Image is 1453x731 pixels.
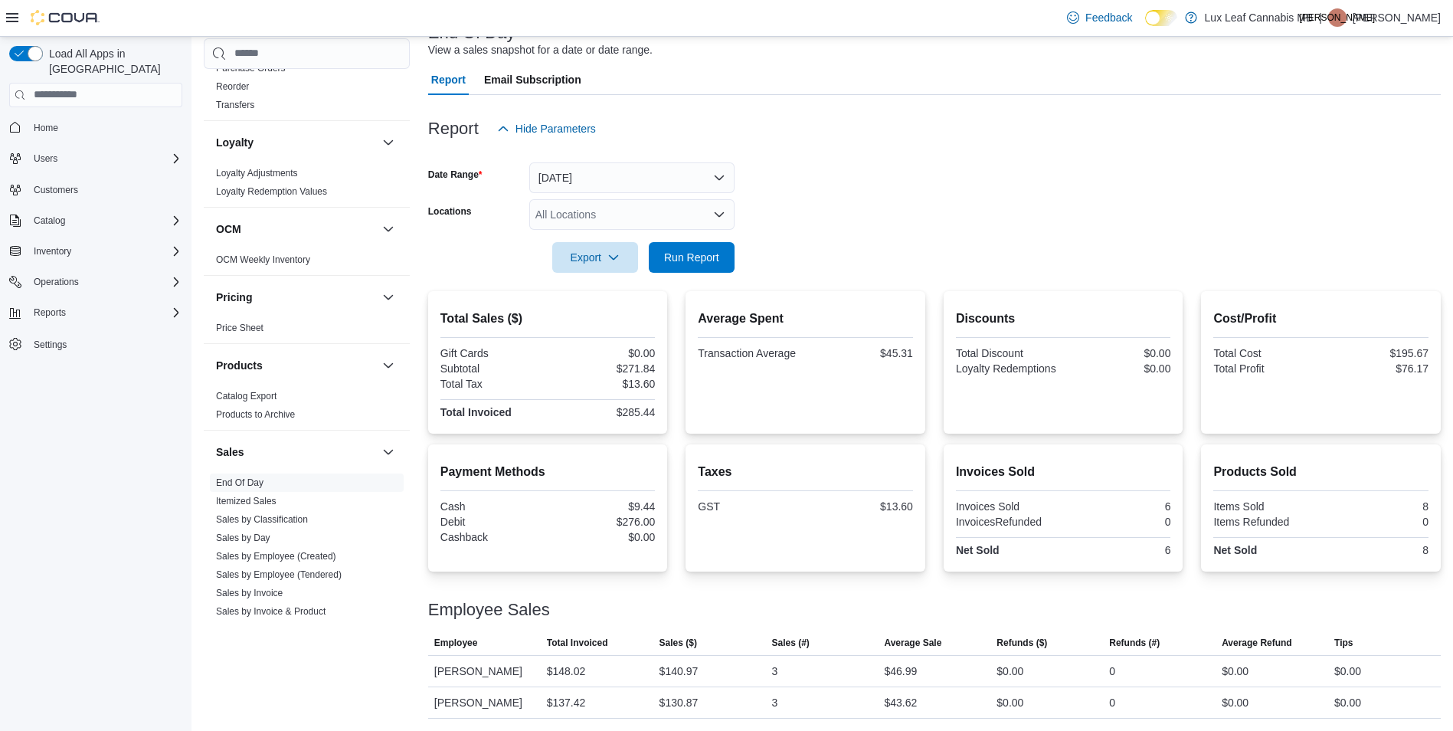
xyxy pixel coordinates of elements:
span: Transfers [216,99,254,111]
div: $76.17 [1324,362,1428,375]
a: Sales by Invoice [216,588,283,598]
span: Load All Apps in [GEOGRAPHIC_DATA] [43,46,182,77]
div: 3 [772,662,778,680]
div: $13.60 [551,378,655,390]
button: Catalog [28,211,71,230]
span: Home [34,122,58,134]
div: $46.99 [884,662,917,680]
span: Tips [1334,637,1353,649]
div: $285.44 [551,406,655,418]
div: 8 [1324,544,1428,556]
span: Customers [34,184,78,196]
a: OCM Weekly Inventory [216,254,310,265]
div: $43.62 [884,693,917,712]
div: $0.00 [1222,662,1248,680]
div: Cashback [440,531,545,543]
h2: Invoices Sold [956,463,1171,481]
div: $276.00 [551,516,655,528]
span: Customers [28,180,182,199]
button: Loyalty [216,135,376,150]
a: Feedback [1061,2,1138,33]
span: Reports [28,303,182,322]
button: Catalog [3,210,188,231]
span: Loyalty Adjustments [216,167,298,179]
h2: Products Sold [1213,463,1428,481]
button: Reports [3,302,188,323]
span: Users [34,152,57,165]
div: Subtotal [440,362,545,375]
h2: Cost/Profit [1213,310,1428,328]
h2: Discounts [956,310,1171,328]
div: $271.84 [551,362,655,375]
a: Customers [28,181,84,199]
div: $0.00 [1334,662,1361,680]
span: Catalog [34,215,65,227]
div: 0 [1324,516,1428,528]
a: Itemized Sales [216,496,277,506]
a: Sales by Day [216,533,270,543]
div: $137.42 [547,693,586,712]
span: Average Refund [1222,637,1292,649]
span: Export [561,242,629,273]
p: Lux Leaf Cannabis MB [1205,8,1314,27]
div: [PERSON_NAME] [428,656,541,687]
div: 0 [1066,516,1170,528]
div: $0.00 [551,347,655,359]
button: Hide Parameters [491,113,602,144]
div: Loyalty [204,164,410,207]
h3: Pricing [216,290,252,305]
span: Catalog Export [216,390,277,402]
div: Transaction Average [698,347,802,359]
span: [PERSON_NAME] [1300,8,1376,27]
span: Average Sale [884,637,941,649]
div: Products [204,387,410,430]
div: $0.00 [996,693,1023,712]
div: 0 [1109,662,1115,680]
button: Export [552,242,638,273]
div: $195.67 [1324,347,1428,359]
div: $0.00 [551,531,655,543]
span: Hide Parameters [515,121,596,136]
div: Total Cost [1213,347,1317,359]
div: View a sales snapshot for a date or date range. [428,42,653,58]
div: $140.97 [659,662,699,680]
div: Gift Cards [440,347,545,359]
h3: Loyalty [216,135,254,150]
a: End Of Day [216,477,263,488]
div: Invoices Sold [956,500,1060,513]
div: $130.87 [659,693,699,712]
span: Users [28,149,182,168]
span: Sales by Classification [216,513,308,526]
span: End Of Day [216,477,263,489]
div: OCM [204,251,410,275]
div: Items Sold [1213,500,1317,513]
button: OCM [379,220,398,238]
a: Sales by Invoice & Product [216,606,326,617]
a: Loyalty Adjustments [216,168,298,179]
div: Loyalty Redemptions [956,362,1060,375]
button: OCM [216,221,376,237]
span: Email Subscription [484,64,581,95]
div: $0.00 [1334,693,1361,712]
span: Settings [34,339,67,351]
div: Debit [440,516,545,528]
a: Sales by Employee (Tendered) [216,569,342,580]
div: Total Tax [440,378,545,390]
a: Loyalty Redemption Values [216,186,327,197]
strong: Net Sold [1213,544,1257,556]
div: $0.00 [1066,347,1170,359]
div: $45.31 [809,347,913,359]
div: 0 [1109,693,1115,712]
span: Price Sheet [216,322,263,334]
div: $0.00 [1066,362,1170,375]
button: Operations [28,273,85,291]
span: Sales by Day [216,532,270,544]
h3: OCM [216,221,241,237]
strong: Net Sold [956,544,1000,556]
img: Cova [31,10,100,25]
span: Settings [28,334,182,353]
div: InvoicesRefunded [956,516,1060,528]
span: Itemized Sales [216,495,277,507]
button: Customers [3,179,188,201]
span: Report [431,64,466,95]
